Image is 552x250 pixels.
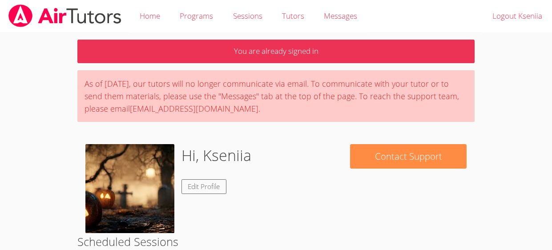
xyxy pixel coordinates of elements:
[324,11,357,21] span: Messages
[77,233,475,250] h2: Scheduled Sessions
[350,144,467,169] button: Contact Support
[77,70,475,122] div: As of [DATE], our tutors will no longer communicate via email. To communicate with your tutor or ...
[8,4,122,27] img: airtutors_banner-c4298cdbf04f3fff15de1276eac7730deb9818008684d7c2e4769d2f7ddbe033.png
[77,40,475,63] p: You are already signed in
[85,144,174,233] img: halloween-gettyimages-1424736925.jpg
[181,179,227,194] a: Edit Profile
[181,144,251,167] h1: Hi, Kseniia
